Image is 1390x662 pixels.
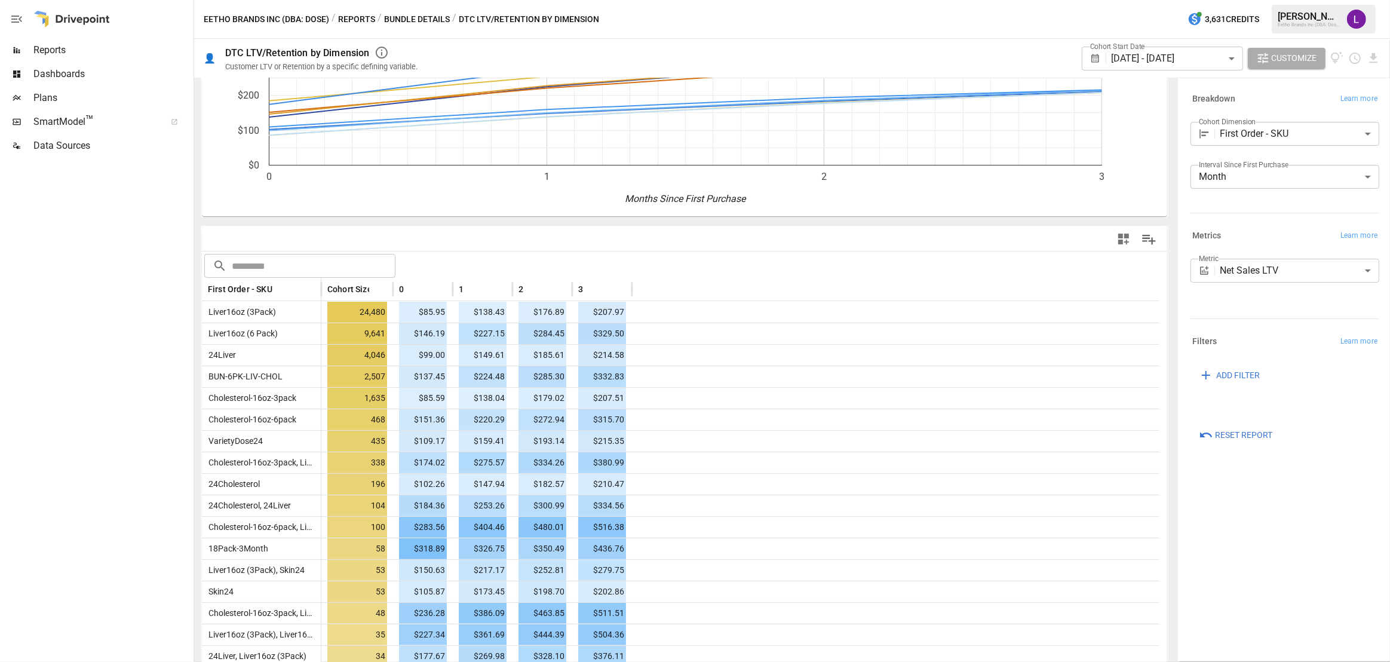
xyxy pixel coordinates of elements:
[578,431,626,452] span: $215.35
[518,474,566,495] span: $182.57
[204,350,236,360] span: 24Liver
[204,501,291,510] span: 24Cholesterol, 24Liver
[384,12,450,27] button: Bundle Details
[459,302,507,323] span: $138.43
[399,409,447,430] span: $151.36
[459,431,507,452] span: $159.41
[399,323,447,344] span: $146.19
[1192,229,1222,243] h6: Metrics
[578,283,583,295] span: 3
[202,1,1159,216] svg: A chart.
[578,538,626,559] span: $436.76
[1216,368,1260,383] span: ADD FILTER
[399,302,447,323] span: $85.95
[204,544,268,553] span: 18Pack-3Month
[327,538,387,559] span: 58
[204,12,329,27] button: Eetho Brands Inc (DBA: Dose)
[399,388,447,409] span: $85.59
[225,62,418,71] div: Customer LTV or Retention by a specific defining variable.
[378,12,382,27] div: /
[1190,364,1268,386] button: ADD FILTER
[518,452,566,473] span: $334.26
[459,517,507,538] span: $404.46
[1272,51,1317,66] span: Customize
[399,624,447,645] span: $227.34
[578,345,626,366] span: $214.58
[399,474,447,495] span: $102.26
[465,281,481,298] button: Sort
[821,171,827,182] text: 2
[518,283,523,295] span: 2
[204,307,276,317] span: Liver16oz (3Pack)
[327,409,387,430] span: 468
[1340,93,1377,105] span: Learn more
[274,281,290,298] button: Sort
[1340,230,1377,242] span: Learn more
[399,581,447,602] span: $105.87
[518,624,566,645] span: $444.39
[625,193,747,204] text: Months Since First Purchase
[1183,8,1264,30] button: 3,631Credits
[327,388,387,409] span: 1,635
[578,323,626,344] span: $329.50
[204,651,306,661] span: 24Liver, Liver16oz (3Pack)
[248,160,259,171] text: $0
[405,281,422,298] button: Sort
[266,171,272,182] text: 0
[459,538,507,559] span: $326.75
[33,115,158,129] span: SmartModel
[1220,259,1379,283] div: Net Sales LTV
[1340,2,1373,36] button: Libby Knowles
[327,603,387,624] span: 48
[399,495,447,516] span: $184.36
[518,366,566,387] span: $285.30
[370,281,387,298] button: Sort
[332,12,336,27] div: /
[1278,11,1340,22] div: [PERSON_NAME]
[518,517,566,538] span: $480.01
[327,431,387,452] span: 435
[1348,51,1362,65] button: Schedule report
[459,495,507,516] span: $253.26
[399,538,447,559] span: $318.89
[1136,226,1162,253] button: Manage Columns
[1215,428,1272,443] span: Reset Report
[524,281,541,298] button: Sort
[204,522,369,532] span: Cholesterol-16oz-6pack, Liver16oz (6 Pack)
[204,393,296,403] span: Cholesterol-16oz-3pack
[1205,12,1259,27] span: 3,631 Credits
[238,125,259,136] text: $100
[1190,165,1379,189] div: Month
[459,624,507,645] span: $361.69
[238,90,259,101] text: $200
[578,452,626,473] span: $380.99
[1199,160,1288,170] label: Interval Since First Purchase
[459,283,464,295] span: 1
[399,560,447,581] span: $150.63
[518,345,566,366] span: $185.61
[544,171,550,182] text: 1
[578,603,626,624] span: $511.51
[459,452,507,473] span: $275.57
[578,495,626,516] span: $334.56
[518,603,566,624] span: $463.85
[1340,336,1377,348] span: Learn more
[327,581,387,602] span: 53
[1347,10,1366,29] img: Libby Knowles
[578,388,626,409] span: $207.51
[1278,22,1340,27] div: Eetho Brands Inc (DBA: Dose)
[578,624,626,645] span: $504.36
[1199,253,1219,263] label: Metric
[338,12,375,27] button: Reports
[225,47,370,59] div: DTC LTV/Retention by Dimension
[518,581,566,602] span: $198.70
[327,323,387,344] span: 9,641
[459,366,507,387] span: $224.48
[204,587,234,596] span: Skin24
[204,458,367,467] span: Cholesterol-16oz-3pack, Liver16oz (3Pack)
[33,139,191,153] span: Data Sources
[204,372,283,381] span: BUN-6PK-LIV-CHOL
[518,560,566,581] span: $252.81
[578,474,626,495] span: $210.47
